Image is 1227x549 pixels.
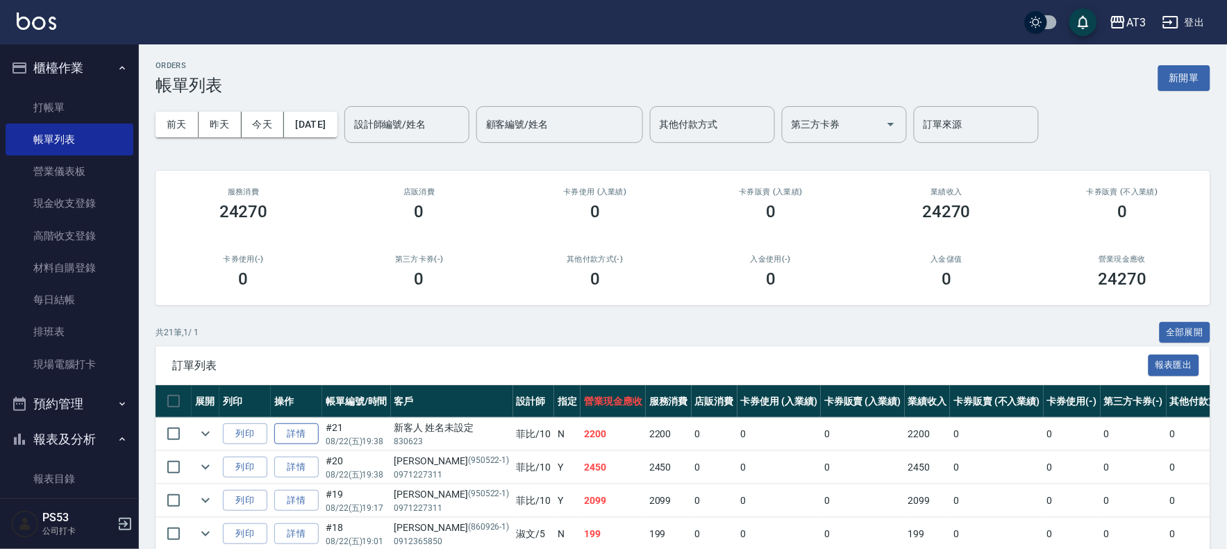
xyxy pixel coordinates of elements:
[942,269,951,289] h3: 0
[876,187,1018,196] h2: 業績收入
[513,418,555,450] td: 菲比 /10
[6,463,133,495] a: 報表目錄
[6,252,133,284] a: 材料自購登錄
[646,418,692,450] td: 2200
[6,386,133,422] button: 預約管理
[692,418,737,450] td: 0
[172,187,315,196] h3: 服務消費
[1157,10,1210,35] button: 登出
[394,502,510,514] p: 0971227311
[156,61,222,70] h2: ORDERS
[6,187,133,219] a: 現金收支登錄
[6,92,133,124] a: 打帳單
[950,418,1043,450] td: 0
[692,484,737,517] td: 0
[1044,418,1101,450] td: 0
[394,454,510,468] div: [PERSON_NAME]
[42,511,113,525] h5: PS53
[195,523,216,544] button: expand row
[219,202,268,221] h3: 24270
[1101,385,1167,418] th: 第三方卡券(-)
[880,113,902,135] button: Open
[950,385,1043,418] th: 卡券販賣 (不入業績)
[692,385,737,418] th: 店販消費
[699,187,842,196] h2: 卡券販賣 (入業績)
[646,484,692,517] td: 2099
[590,269,600,289] h3: 0
[1101,484,1167,517] td: 0
[950,451,1043,484] td: 0
[6,284,133,316] a: 每日結帳
[737,484,821,517] td: 0
[6,421,133,457] button: 報表及分析
[513,484,555,517] td: 菲比 /10
[326,468,387,481] p: 08/22 (五) 19:38
[223,423,267,445] button: 列印
[322,484,391,517] td: #19
[766,269,776,289] h3: 0
[6,316,133,348] a: 排班表
[348,187,490,196] h2: 店販消費
[195,423,216,444] button: expand row
[274,423,319,445] a: 詳情
[6,155,133,187] a: 營業儀表板
[646,385,692,418] th: 服務消費
[513,451,555,484] td: 菲比 /10
[524,187,666,196] h2: 卡券使用 (入業績)
[581,418,646,450] td: 2200
[326,535,387,548] p: 08/22 (五) 19:01
[6,124,133,155] a: 帳單列表
[922,202,971,221] h3: 24270
[905,418,951,450] td: 2200
[554,451,581,484] td: Y
[1104,8,1151,37] button: AT3
[554,484,581,517] td: Y
[699,255,842,264] h2: 入金使用(-)
[554,418,581,450] td: N
[1158,71,1210,84] a: 新開單
[581,484,646,517] td: 2099
[42,525,113,537] p: 公司打卡
[274,457,319,478] a: 詳情
[737,385,821,418] th: 卡券使用 (入業績)
[156,326,199,339] p: 共 21 筆, 1 / 1
[415,202,424,221] h3: 0
[274,490,319,512] a: 詳情
[11,510,39,538] img: Person
[468,487,510,502] p: (950522-1)
[468,521,510,535] p: (860926-1)
[322,451,391,484] td: #20
[1160,322,1211,344] button: 全部展開
[1044,484,1101,517] td: 0
[6,495,133,527] a: 店家日報表
[1101,451,1167,484] td: 0
[737,418,821,450] td: 0
[271,385,322,418] th: 操作
[590,202,600,221] h3: 0
[394,521,510,535] div: [PERSON_NAME]
[394,421,510,435] div: 新客人 姓名未設定
[524,255,666,264] h2: 其他付款方式(-)
[737,451,821,484] td: 0
[6,220,133,252] a: 高階收支登錄
[223,490,267,512] button: 列印
[692,451,737,484] td: 0
[905,484,951,517] td: 2099
[326,502,387,514] p: 08/22 (五) 19:17
[415,269,424,289] h3: 0
[394,487,510,502] div: [PERSON_NAME]
[394,468,510,481] p: 0971227311
[1117,202,1127,221] h3: 0
[1149,355,1200,376] button: 報表匯出
[6,50,133,86] button: 櫃檯作業
[646,451,692,484] td: 2450
[284,112,337,137] button: [DATE]
[554,385,581,418] th: 指定
[195,457,216,478] button: expand row
[821,385,905,418] th: 卡券販賣 (入業績)
[905,385,951,418] th: 業績收入
[391,385,513,418] th: 客戶
[17,12,56,30] img: Logo
[821,484,905,517] td: 0
[322,418,391,450] td: #21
